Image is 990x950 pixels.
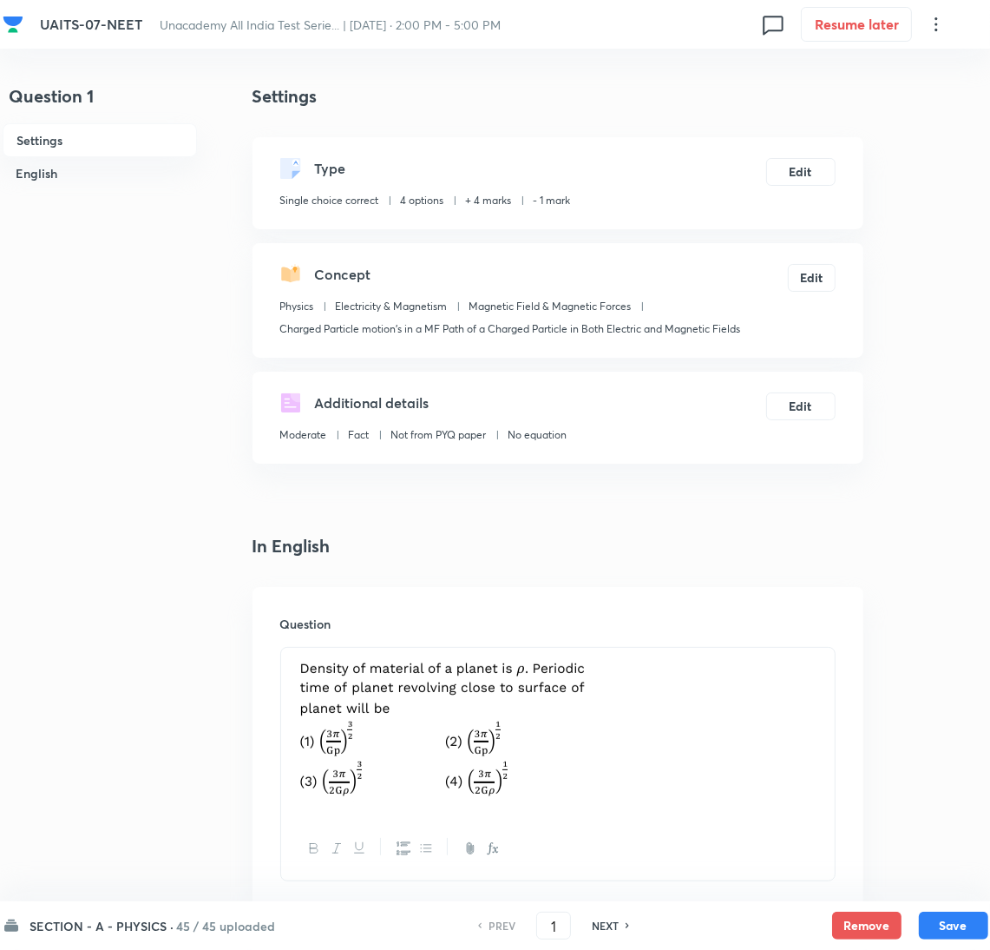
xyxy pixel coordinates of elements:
[336,299,448,314] p: Electricity & Magnetism
[315,264,371,285] h5: Concept
[315,393,429,413] h5: Additional details
[30,917,174,935] h6: SECTION - A - PHYSICS ·
[280,427,327,443] p: Moderate
[280,321,741,337] p: Charged Particle motion's in a MF Path of a Charged Particle in Both Electric and Magnetic Fields
[508,427,567,443] p: No equation
[3,123,197,157] h6: Settings
[252,533,863,559] h4: In English
[469,299,632,314] p: Magnetic Field & Magnetic Forces
[280,193,379,208] p: Single choice correct
[349,427,370,443] p: Fact
[252,83,863,109] h4: Settings
[160,16,501,33] span: Unacademy All India Test Serie... | [DATE] · 2:00 PM - 5:00 PM
[3,14,23,35] img: Company Logo
[280,299,314,314] p: Physics
[766,393,836,420] button: Edit
[534,193,571,208] p: - 1 mark
[919,912,988,940] button: Save
[177,917,276,935] h6: 45 / 45 uploaded
[280,615,836,633] h6: Question
[294,658,587,802] img: 04-10-25-07:10:05-AM
[488,918,515,934] h6: PREV
[788,264,835,292] button: Edit
[280,393,301,413] img: questionDetails.svg
[832,912,901,940] button: Remove
[3,14,27,35] a: Company Logo
[280,158,301,179] img: questionType.svg
[766,158,836,186] button: Edit
[3,157,197,189] h6: English
[401,193,444,208] p: 4 options
[315,158,346,179] h5: Type
[466,193,512,208] p: + 4 marks
[280,264,301,285] img: questionConcept.svg
[391,427,487,443] p: Not from PYQ paper
[40,15,142,33] span: UAITS-07-NEET
[801,7,912,42] button: Resume later
[3,83,197,123] h4: Question 1
[592,918,619,934] h6: NEXT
